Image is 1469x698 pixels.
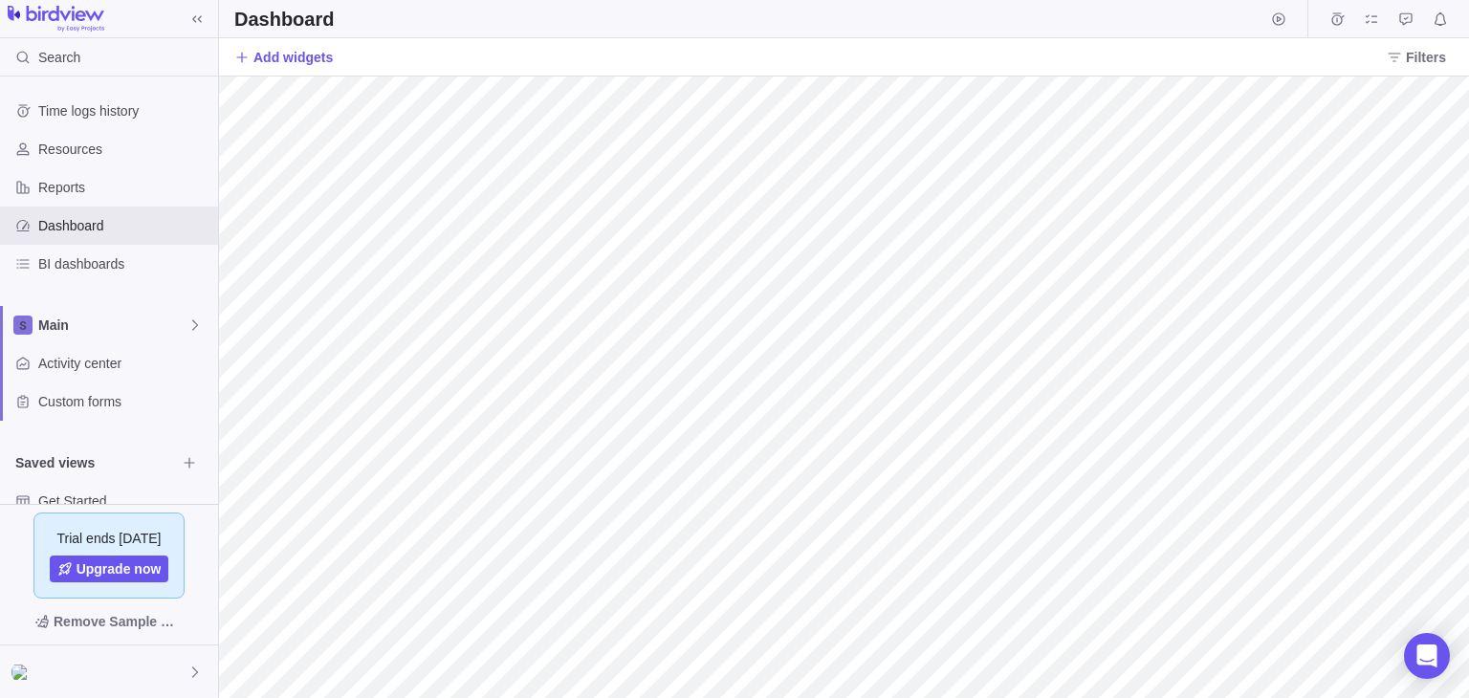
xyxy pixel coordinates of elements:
span: Approval requests [1392,6,1419,33]
a: Approval requests [1392,14,1419,30]
span: My assignments [1358,6,1385,33]
div: Open Intercom Messenger [1404,633,1450,679]
span: Add widgets [234,44,333,71]
span: Time logs [1324,6,1350,33]
span: Saved views [15,453,176,472]
h2: Dashboard [234,6,334,33]
span: Search [38,48,80,67]
span: Reports [38,178,210,197]
span: Start timer [1265,6,1292,33]
span: Filters [1406,48,1446,67]
span: Custom forms [38,392,210,411]
a: Time logs [1324,14,1350,30]
span: Time logs history [38,101,210,120]
span: Get Started [38,491,210,511]
span: Browse views [176,449,203,476]
span: Trial ends [DATE] [57,529,162,548]
span: Main [38,316,187,335]
img: Show [11,665,34,680]
img: logo [8,6,104,33]
div: evil.com [11,661,34,684]
span: Filters [1379,44,1454,71]
span: Remove Sample Data [15,606,203,637]
a: Upgrade now [50,556,169,582]
a: My assignments [1358,14,1385,30]
span: Remove Sample Data [54,610,184,633]
span: Upgrade now [77,559,162,578]
span: Activity center [38,354,210,373]
span: Dashboard [38,216,210,235]
span: BI dashboards [38,254,210,273]
span: Add widgets [253,48,333,67]
span: Notifications [1427,6,1454,33]
a: Notifications [1427,14,1454,30]
span: Resources [38,140,210,159]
